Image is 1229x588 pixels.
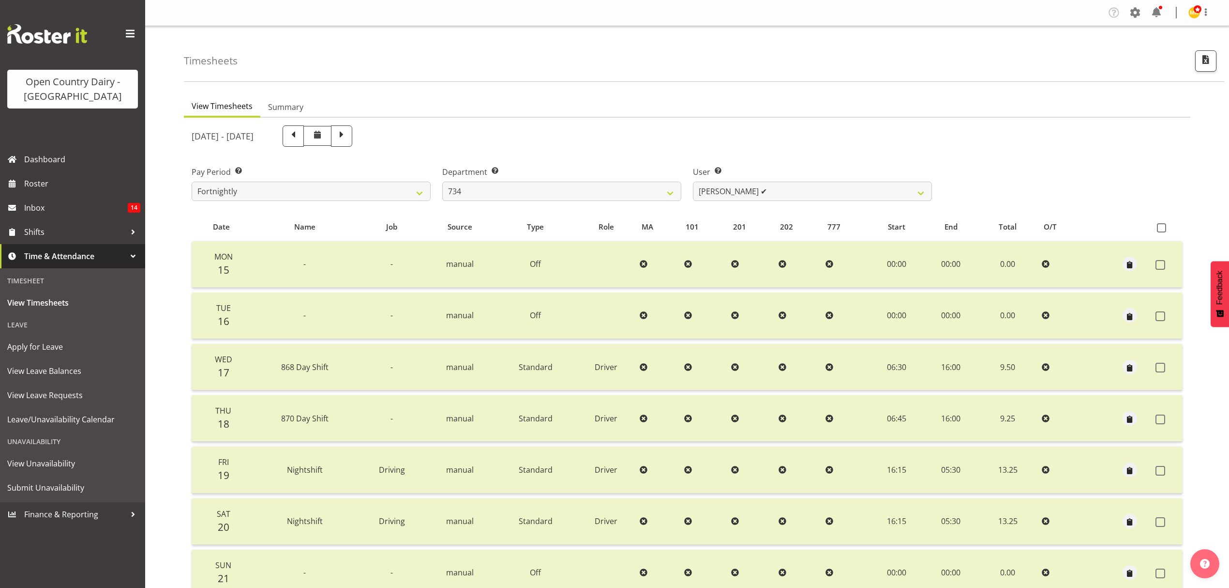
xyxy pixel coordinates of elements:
[495,498,576,545] td: Standard
[527,221,544,232] span: Type
[446,362,474,372] span: manual
[448,221,472,232] span: Source
[192,100,253,112] span: View Timesheets
[7,412,138,427] span: Leave/Unavailability Calendar
[2,432,143,451] div: Unavailability
[128,203,140,213] span: 14
[287,516,323,526] span: Nightshift
[446,413,474,424] span: manual
[218,520,229,534] span: 20
[214,251,233,262] span: Mon
[977,447,1038,493] td: 13.25
[977,344,1038,390] td: 9.50
[925,395,978,442] td: 16:00
[446,516,474,526] span: manual
[390,310,393,321] span: -
[2,359,143,383] a: View Leave Balances
[595,362,617,372] span: Driver
[599,221,614,232] span: Role
[869,344,925,390] td: 06:30
[287,464,323,475] span: Nightshift
[1215,271,1224,305] span: Feedback
[2,451,143,476] a: View Unavailability
[192,131,254,141] h5: [DATE] - [DATE]
[7,456,138,471] span: View Unavailability
[977,293,1038,339] td: 0.00
[869,395,925,442] td: 06:45
[379,464,405,475] span: Driving
[192,166,431,178] label: Pay Period
[24,176,140,191] span: Roster
[215,354,232,365] span: Wed
[1195,50,1216,72] button: Export CSV
[390,362,393,372] span: -
[1200,559,1210,569] img: help-xxl-2.png
[2,291,143,315] a: View Timesheets
[217,509,230,519] span: Sat
[24,507,126,522] span: Finance & Reporting
[213,221,230,232] span: Date
[869,241,925,288] td: 00:00
[218,263,229,277] span: 15
[495,344,576,390] td: Standard
[216,303,231,313] span: Tue
[303,567,306,578] span: -
[780,221,793,232] span: 202
[869,498,925,545] td: 16:15
[925,241,978,288] td: 00:00
[869,447,925,493] td: 16:15
[281,413,329,424] span: 870 Day Shift
[218,572,229,585] span: 21
[446,567,474,578] span: manual
[7,388,138,402] span: View Leave Requests
[7,24,87,44] img: Rosterit website logo
[24,152,140,167] span: Dashboard
[977,395,1038,442] td: 9.25
[7,340,138,354] span: Apply for Leave
[1044,221,1057,232] span: O/T
[17,75,128,104] div: Open Country Dairy - [GEOGRAPHIC_DATA]
[925,447,978,493] td: 05:30
[379,516,405,526] span: Driving
[215,405,231,416] span: Thu
[281,362,329,372] span: 868 Day Shift
[595,464,617,475] span: Driver
[595,413,617,424] span: Driver
[24,201,128,215] span: Inbox
[733,221,746,232] span: 201
[2,335,143,359] a: Apply for Leave
[303,259,306,269] span: -
[218,457,229,467] span: Fri
[977,241,1038,288] td: 0.00
[446,310,474,321] span: manual
[944,221,958,232] span: End
[218,468,229,482] span: 19
[24,249,126,263] span: Time & Attendance
[869,293,925,339] td: 00:00
[303,310,306,321] span: -
[390,567,393,578] span: -
[495,241,576,288] td: Off
[686,221,699,232] span: 101
[7,480,138,495] span: Submit Unavailability
[495,395,576,442] td: Standard
[386,221,397,232] span: Job
[1211,261,1229,327] button: Feedback - Show survey
[218,314,229,328] span: 16
[268,101,303,113] span: Summary
[925,344,978,390] td: 16:00
[888,221,905,232] span: Start
[215,560,231,571] span: Sun
[827,221,840,232] span: 777
[925,498,978,545] td: 05:30
[495,447,576,493] td: Standard
[390,259,393,269] span: -
[442,166,681,178] label: Department
[693,166,932,178] label: User
[218,417,229,431] span: 18
[446,259,474,269] span: manual
[446,464,474,475] span: manual
[999,221,1017,232] span: Total
[2,383,143,407] a: View Leave Requests
[218,366,229,379] span: 17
